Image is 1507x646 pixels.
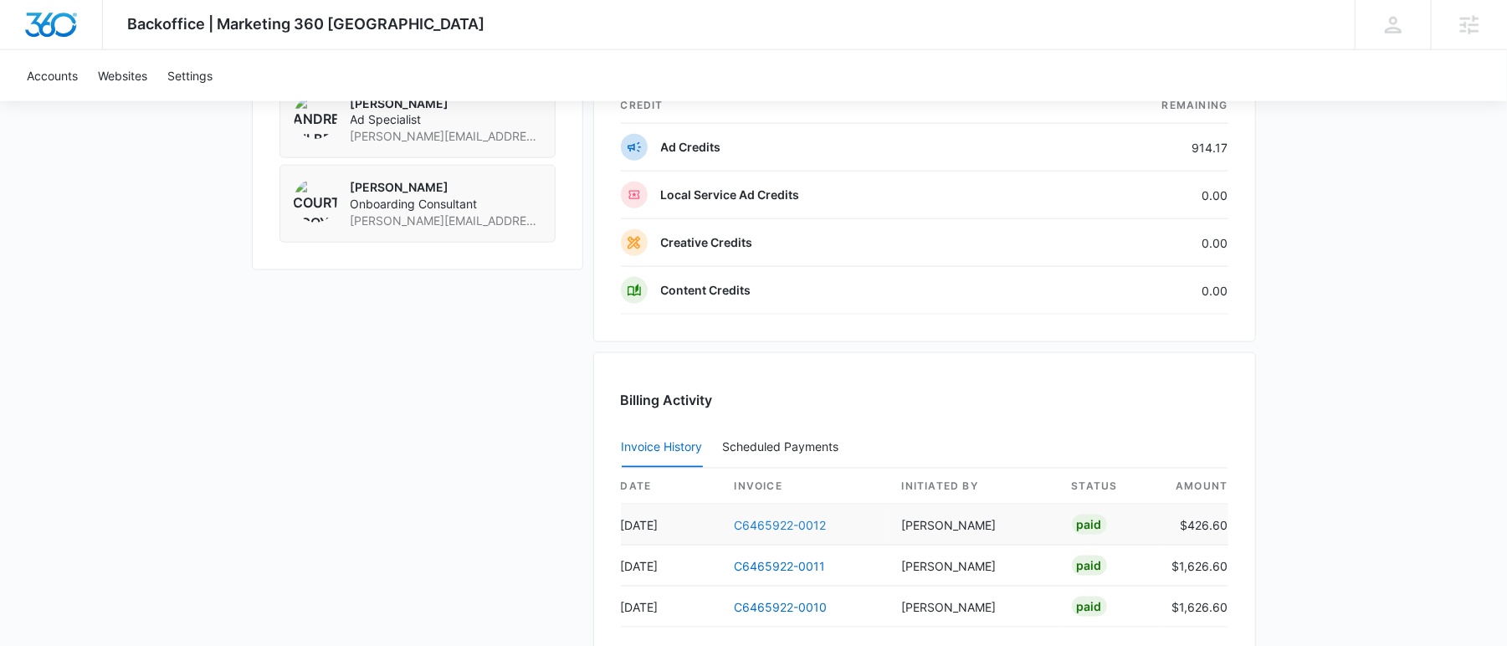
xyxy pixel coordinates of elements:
[889,546,1058,587] td: [PERSON_NAME]
[1159,505,1228,546] td: $426.60
[661,187,800,203] p: Local Service Ad Credits
[735,600,828,614] a: C6465922-0010
[294,179,337,223] img: Courtney Coy
[17,50,88,101] a: Accounts
[721,469,889,505] th: invoice
[661,139,721,156] p: Ad Credits
[735,559,826,573] a: C6465922-0011
[723,441,846,453] div: Scheduled Payments
[661,234,753,251] p: Creative Credits
[661,282,751,299] p: Content Credits
[351,128,541,145] span: [PERSON_NAME][EMAIL_ADDRESS][PERSON_NAME][DOMAIN_NAME]
[1159,587,1228,628] td: $1,626.60
[1159,469,1228,505] th: amount
[889,469,1058,505] th: Initiated By
[1072,556,1107,576] div: Paid
[157,50,223,101] a: Settings
[351,179,541,196] p: [PERSON_NAME]
[294,95,337,139] img: Andrew Gilbert
[1051,219,1228,267] td: 0.00
[622,428,703,468] button: Invoice History
[1051,267,1228,315] td: 0.00
[88,50,157,101] a: Websites
[621,469,721,505] th: date
[351,95,541,112] p: [PERSON_NAME]
[621,546,721,587] td: [DATE]
[621,88,1051,124] th: credit
[351,196,541,213] span: Onboarding Consultant
[1159,546,1228,587] td: $1,626.60
[1051,88,1228,124] th: Remaining
[889,505,1058,546] td: [PERSON_NAME]
[1072,515,1107,535] div: Paid
[889,587,1058,628] td: [PERSON_NAME]
[621,390,1228,410] h3: Billing Activity
[621,587,721,628] td: [DATE]
[128,15,485,33] span: Backoffice | Marketing 360 [GEOGRAPHIC_DATA]
[735,518,827,532] a: C6465922-0012
[351,213,541,229] span: [PERSON_NAME][EMAIL_ADDRESS][PERSON_NAME][DOMAIN_NAME]
[621,505,721,546] td: [DATE]
[1072,597,1107,617] div: Paid
[1051,124,1228,172] td: 914.17
[1058,469,1159,505] th: status
[351,111,541,128] span: Ad Specialist
[1051,172,1228,219] td: 0.00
